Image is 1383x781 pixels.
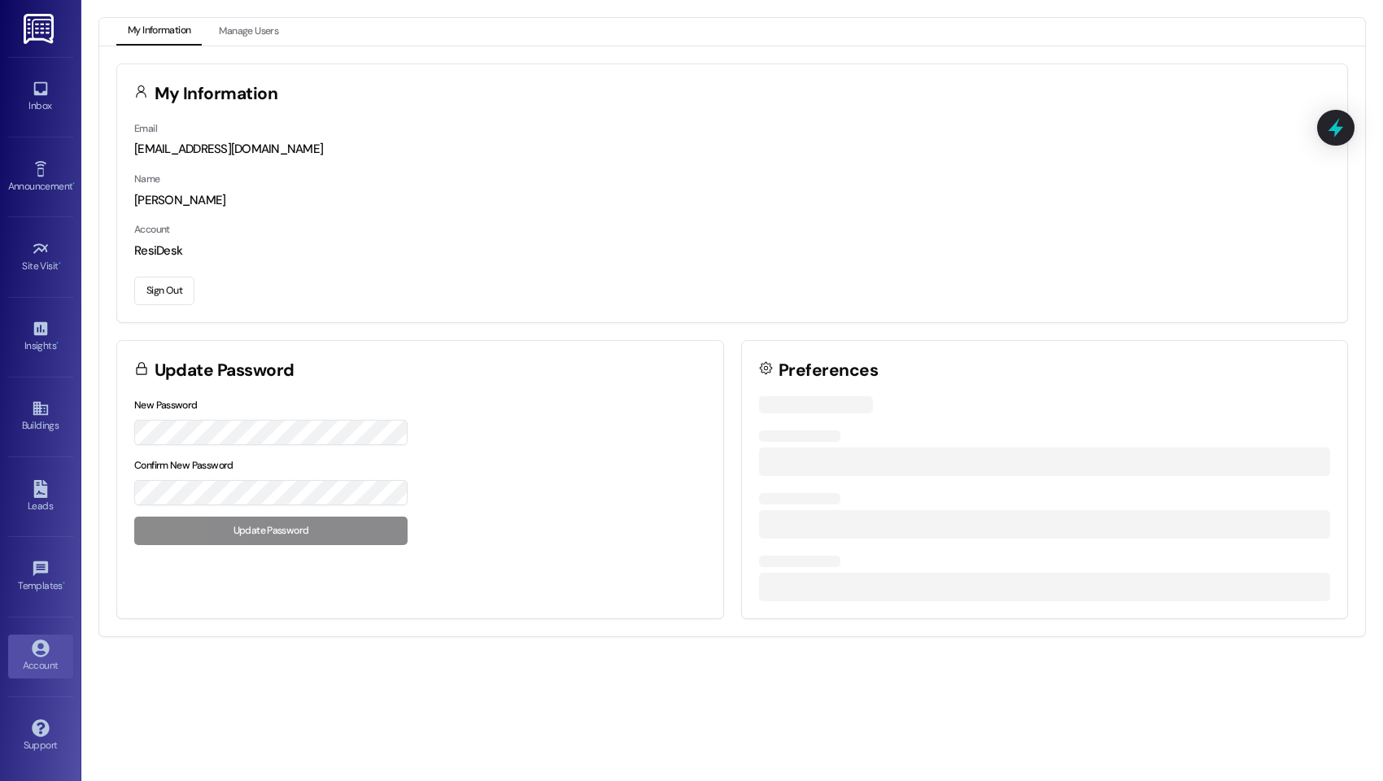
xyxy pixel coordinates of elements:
[8,315,73,359] a: Insights •
[72,178,75,190] span: •
[134,192,1330,209] div: [PERSON_NAME]
[8,555,73,599] a: Templates •
[134,242,1330,260] div: ResiDesk
[116,18,202,46] button: My Information
[59,258,61,269] span: •
[8,714,73,758] a: Support
[8,75,73,119] a: Inbox
[63,578,65,589] span: •
[134,122,157,135] label: Email
[8,235,73,279] a: Site Visit •
[8,475,73,519] a: Leads
[134,277,194,305] button: Sign Out
[207,18,290,46] button: Manage Users
[8,395,73,438] a: Buildings
[155,85,278,103] h3: My Information
[56,338,59,349] span: •
[155,362,294,379] h3: Update Password
[134,223,170,236] label: Account
[134,399,198,412] label: New Password
[134,172,160,185] label: Name
[24,14,57,44] img: ResiDesk Logo
[779,362,878,379] h3: Preferences
[8,635,73,678] a: Account
[134,141,1330,158] div: [EMAIL_ADDRESS][DOMAIN_NAME]
[134,459,233,472] label: Confirm New Password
